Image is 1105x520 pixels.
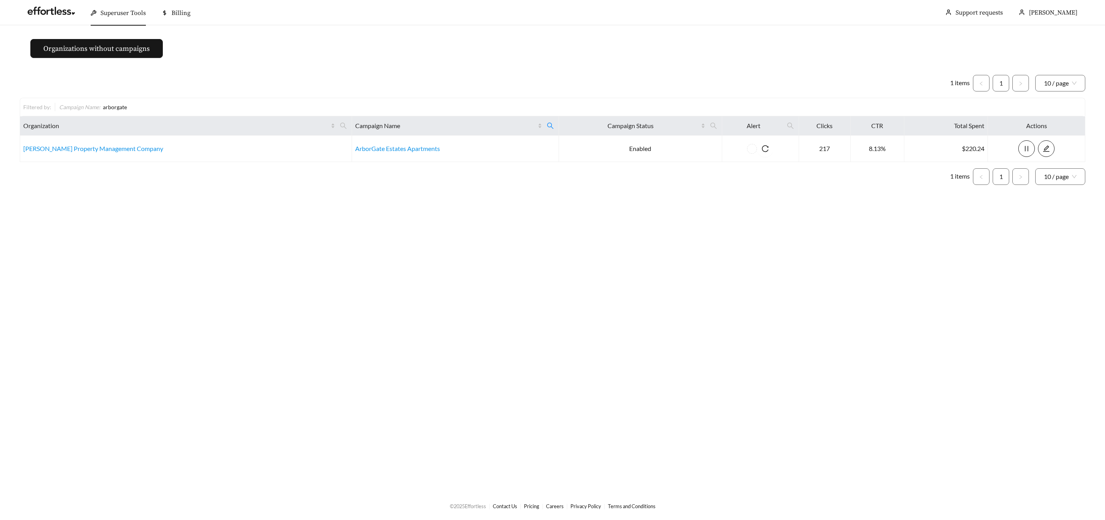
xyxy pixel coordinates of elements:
[1029,9,1077,17] span: [PERSON_NAME]
[23,103,55,111] div: Filtered by:
[904,136,988,162] td: $220.24
[355,145,440,152] a: ArborGate Estates Apartments
[973,168,989,185] button: left
[973,75,989,91] li: Previous Page
[979,81,984,86] span: left
[546,503,564,509] a: Careers
[1018,175,1023,179] span: right
[1012,168,1029,185] li: Next Page
[23,121,329,130] span: Organization
[725,121,782,130] span: Alert
[59,104,101,110] span: Campaign Name :
[787,122,794,129] span: search
[30,39,163,58] button: Organizations without campaigns
[355,121,536,130] span: Campaign Name
[1019,145,1034,152] span: pause
[757,145,773,152] span: reload
[559,136,722,162] td: Enabled
[1044,75,1077,91] span: 10 / page
[562,121,699,130] span: Campaign Status
[101,9,146,17] span: Superuser Tools
[1035,75,1085,91] div: Page Size
[1038,145,1055,152] a: edit
[1012,75,1029,91] li: Next Page
[956,9,1003,17] a: Support requests
[1018,81,1023,86] span: right
[1035,168,1085,185] div: Page Size
[757,140,773,157] button: reload
[993,75,1009,91] a: 1
[988,116,1085,136] th: Actions
[851,136,904,162] td: 8.13%
[1044,169,1077,185] span: 10 / page
[608,503,656,509] a: Terms and Conditions
[710,122,717,129] span: search
[950,75,970,91] li: 1 items
[1012,75,1029,91] button: right
[524,503,539,509] a: Pricing
[1038,140,1055,157] button: edit
[993,169,1009,185] a: 1
[570,503,601,509] a: Privacy Policy
[340,122,347,129] span: search
[799,136,851,162] td: 217
[973,75,989,91] button: left
[171,9,190,17] span: Billing
[103,104,127,110] span: arborgate
[973,168,989,185] li: Previous Page
[904,116,988,136] th: Total Spent
[337,119,350,132] span: search
[1018,140,1035,157] button: pause
[950,168,970,185] li: 1 items
[784,119,797,132] span: search
[707,119,720,132] span: search
[993,75,1009,91] li: 1
[979,175,984,179] span: left
[23,145,163,152] a: [PERSON_NAME] Property Management Company
[1012,168,1029,185] button: right
[450,503,486,509] span: © 2025 Effortless
[493,503,517,509] a: Contact Us
[799,116,851,136] th: Clicks
[851,116,904,136] th: CTR
[43,43,150,54] span: Organizations without campaigns
[993,168,1009,185] li: 1
[547,122,554,129] span: search
[544,119,557,132] span: search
